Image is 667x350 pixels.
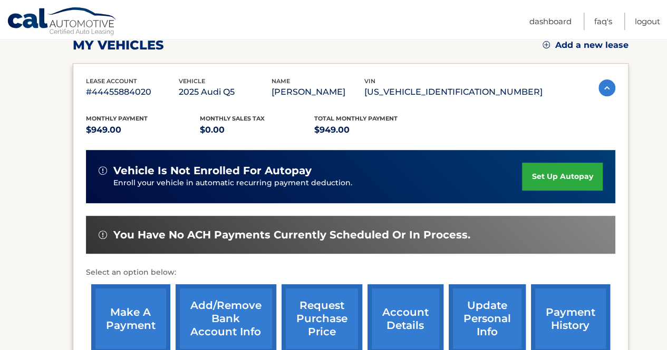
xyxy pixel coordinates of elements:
span: vin [364,77,375,85]
p: $0.00 [200,123,314,137]
img: alert-white.svg [99,166,107,175]
span: Monthly Payment [86,115,148,122]
p: $949.00 [86,123,200,137]
a: Add a new lease [543,40,629,51]
p: Select an option below: [86,266,615,279]
a: Logout [635,13,660,30]
a: set up autopay [522,163,602,191]
a: Cal Automotive [7,7,118,37]
span: lease account [86,77,137,85]
span: name [272,77,290,85]
img: add.svg [543,41,550,48]
img: accordion-active.svg [598,79,615,96]
h2: my vehicles [73,37,164,53]
img: alert-white.svg [99,231,107,239]
p: [US_VEHICLE_IDENTIFICATION_NUMBER] [364,85,543,99]
a: Dashboard [529,13,572,30]
a: FAQ's [594,13,612,30]
span: vehicle [179,77,205,85]
p: #44455884020 [86,85,179,99]
span: vehicle is not enrolled for autopay [113,164,312,177]
span: Total Monthly Payment [314,115,398,122]
p: Enroll your vehicle in automatic recurring payment deduction. [113,177,523,189]
p: [PERSON_NAME] [272,85,364,99]
span: Monthly sales Tax [200,115,265,122]
span: You have no ACH payments currently scheduled or in process. [113,228,470,242]
p: 2025 Audi Q5 [179,85,272,99]
p: $949.00 [314,123,429,137]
